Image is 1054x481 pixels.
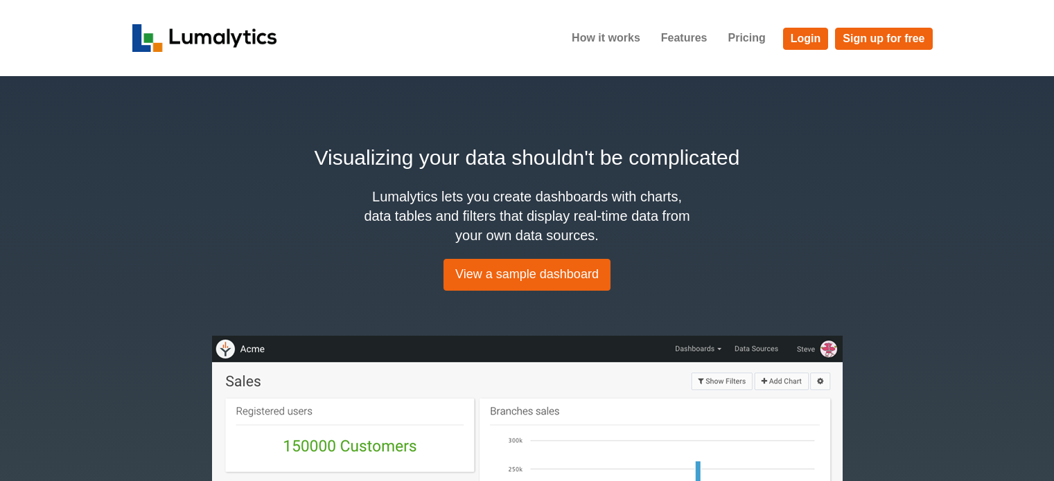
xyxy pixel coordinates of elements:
h4: Lumalytics lets you create dashboards with charts, data tables and filters that display real-time... [361,187,694,245]
h2: Visualizing your data shouldn't be complicated [132,142,922,173]
a: Pricing [717,21,775,55]
a: Login [783,28,829,50]
img: logo_v2-f34f87db3d4d9f5311d6c47995059ad6168825a3e1eb260e01c8041e89355404.png [132,24,277,52]
a: Features [651,21,718,55]
a: View a sample dashboard [443,259,611,291]
a: Sign up for free [835,28,932,50]
a: How it works [561,21,651,55]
